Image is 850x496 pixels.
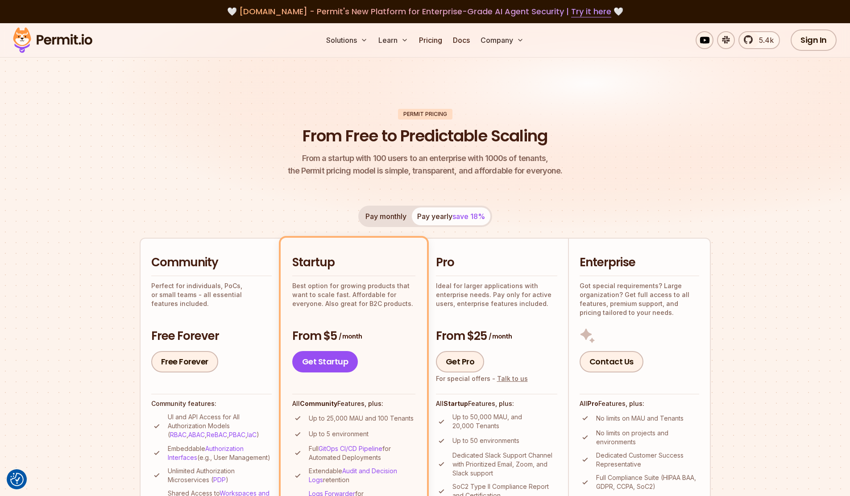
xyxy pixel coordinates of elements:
[436,399,557,408] h4: All Features, plus:
[319,445,382,452] a: GitOps CI/CD Pipeline
[151,399,272,408] h4: Community features:
[452,451,557,478] p: Dedicated Slack Support Channel with Prioritized Email, Zoom, and Slack support
[596,473,699,491] p: Full Compliance Suite (HIPAA BAA, GDPR, CCPA, SoC2)
[452,436,519,445] p: Up to 50 environments
[596,451,699,469] p: Dedicated Customer Success Representative
[497,375,528,382] a: Talk to us
[754,35,774,45] span: 5.4k
[168,444,272,462] p: Embeddable (e.g., User Management)
[580,281,699,317] p: Got special requirements? Large organization? Get full access to all features, premium support, a...
[477,31,527,49] button: Company
[309,444,415,462] p: Full for Automated Deployments
[9,25,96,55] img: Permit logo
[360,207,412,225] button: Pay monthly
[738,31,780,49] a: 5.4k
[436,281,557,308] p: Ideal for larger applications with enterprise needs. Pay only for active users, enterprise featur...
[229,431,245,438] a: PBAC
[239,6,611,17] span: [DOMAIN_NAME] - Permit's New Platform for Enterprise-Grade AI Agent Security |
[449,31,473,49] a: Docs
[596,429,699,446] p: No limits on projects and environments
[323,31,371,49] button: Solutions
[436,351,485,372] a: Get Pro
[580,255,699,271] h2: Enterprise
[151,351,218,372] a: Free Forever
[292,255,415,271] h2: Startup
[415,31,446,49] a: Pricing
[292,399,415,408] h4: All Features, plus:
[489,332,512,341] span: / month
[571,6,611,17] a: Try it here
[444,400,468,407] strong: Startup
[375,31,412,49] button: Learn
[309,430,369,438] p: Up to 5 environment
[596,414,684,423] p: No limits on MAU and Tenants
[452,413,557,430] p: Up to 50,000 MAU, and 20,000 Tenants
[292,328,415,344] h3: From $5
[151,255,272,271] h2: Community
[436,374,528,383] div: For special offers -
[436,328,557,344] h3: From $25
[288,152,563,165] span: From a startup with 100 users to an enterprise with 1000s of tenants,
[292,281,415,308] p: Best option for growing products that want to scale fast. Affordable for everyone. Also great for...
[436,255,557,271] h2: Pro
[151,281,272,308] p: Perfect for individuals, PoCs, or small teams - all essential features included.
[188,431,205,438] a: ABAC
[168,413,272,439] p: UI and API Access for All Authorization Models ( , , , , )
[587,400,598,407] strong: Pro
[10,473,24,486] img: Revisit consent button
[168,445,244,461] a: Authorization Interfaces
[292,351,358,372] a: Get Startup
[303,125,547,147] h1: From Free to Predictable Scaling
[288,152,563,177] p: the Permit pricing model is simple, transparent, and affordable for everyone.
[309,467,415,484] p: Extendable retention
[580,351,643,372] a: Contact Us
[207,431,227,438] a: ReBAC
[398,109,452,120] div: Permit Pricing
[309,414,414,423] p: Up to 25,000 MAU and 100 Tenants
[213,476,226,484] a: PDP
[339,332,362,341] span: / month
[247,431,257,438] a: IaC
[300,400,337,407] strong: Community
[309,467,397,484] a: Audit and Decision Logs
[170,431,187,438] a: RBAC
[168,467,272,484] p: Unlimited Authorization Microservices ( )
[10,473,24,486] button: Consent Preferences
[151,328,272,344] h3: Free Forever
[791,29,837,51] a: Sign In
[21,5,829,18] div: 🤍 🤍
[580,399,699,408] h4: All Features, plus:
